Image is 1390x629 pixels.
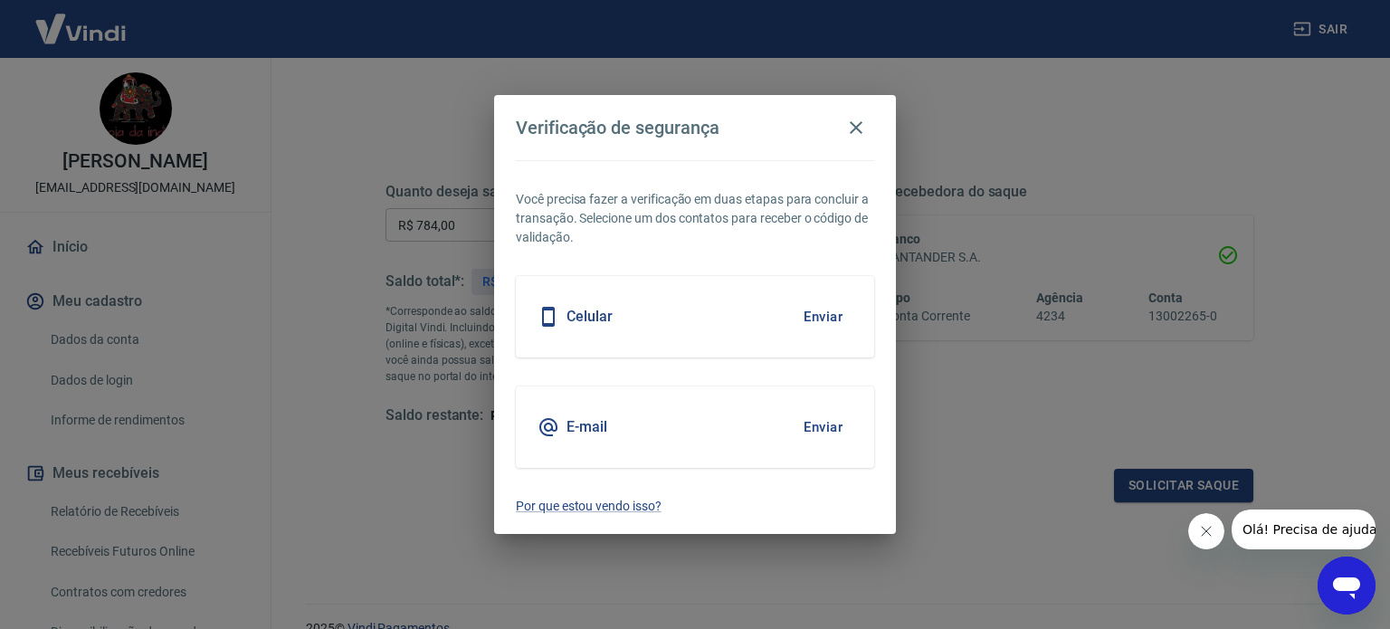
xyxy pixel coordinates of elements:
h5: Celular [566,308,613,326]
h4: Verificação de segurança [516,117,719,138]
p: Você precisa fazer a verificação em duas etapas para concluir a transação. Selecione um dos conta... [516,190,874,247]
iframe: Fechar mensagem [1188,513,1224,549]
span: Olá! Precisa de ajuda? [11,13,152,27]
a: Por que estou vendo isso? [516,497,874,516]
button: Enviar [794,408,852,446]
iframe: Botão para abrir a janela de mensagens [1318,557,1376,615]
iframe: Mensagem da empresa [1232,510,1376,549]
button: Enviar [794,298,852,336]
h5: E-mail [566,418,607,436]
